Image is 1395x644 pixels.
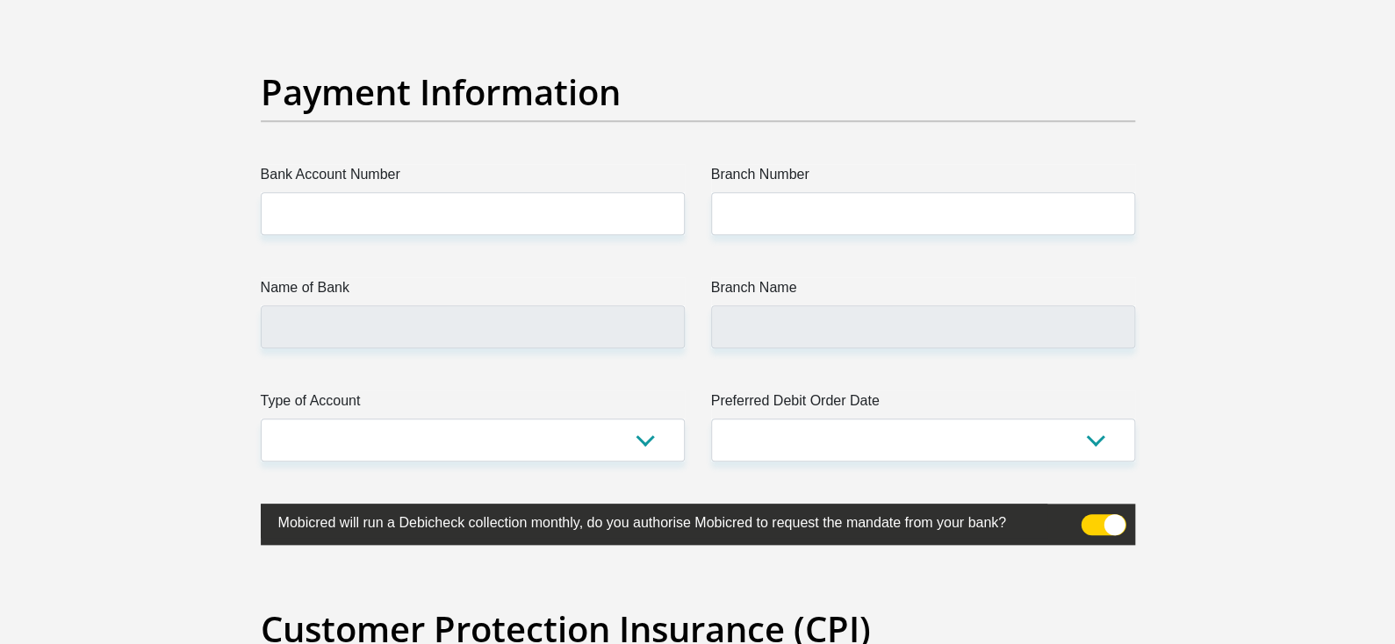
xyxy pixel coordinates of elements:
[711,277,1135,305] label: Branch Name
[261,390,685,419] label: Type of Account
[261,192,685,235] input: Bank Account Number
[261,305,685,348] input: Name of Bank
[711,390,1135,419] label: Preferred Debit Order Date
[261,277,685,305] label: Name of Bank
[261,164,685,192] label: Bank Account Number
[711,305,1135,348] input: Branch Name
[261,504,1047,538] label: Mobicred will run a Debicheck collection monthly, do you authorise Mobicred to request the mandat...
[261,71,1135,113] h2: Payment Information
[711,164,1135,192] label: Branch Number
[711,192,1135,235] input: Branch Number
